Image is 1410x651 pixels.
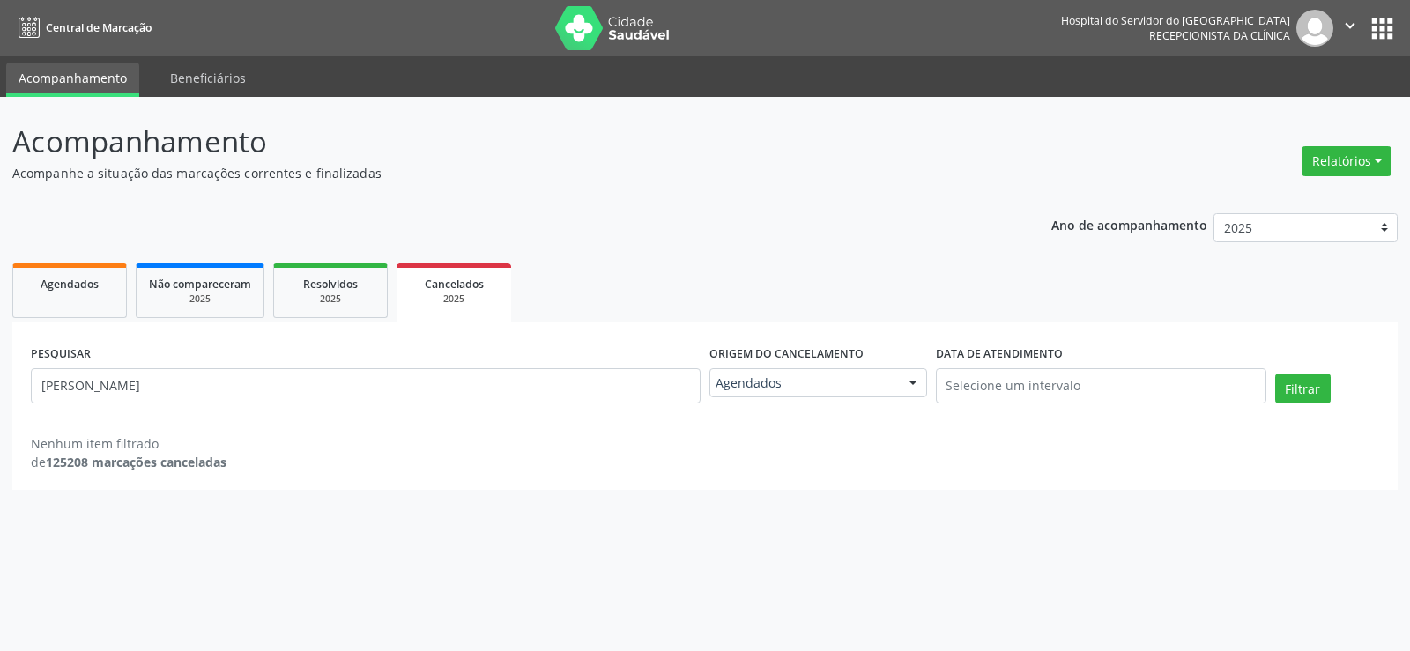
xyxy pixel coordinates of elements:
[1061,13,1290,28] div: Hospital do Servidor do [GEOGRAPHIC_DATA]
[1051,213,1207,235] p: Ano de acompanhamento
[31,341,91,368] label: PESQUISAR
[1302,146,1391,176] button: Relatórios
[1333,10,1367,47] button: 
[149,277,251,292] span: Não compareceram
[409,292,499,306] div: 2025
[936,341,1063,368] label: DATA DE ATENDIMENTO
[31,453,226,471] div: de
[303,277,358,292] span: Resolvidos
[46,20,152,35] span: Central de Marcação
[1149,28,1290,43] span: Recepcionista da clínica
[1275,374,1331,403] button: Filtrar
[46,454,226,470] strong: 125208 marcações canceladas
[12,120,982,164] p: Acompanhamento
[716,374,891,392] span: Agendados
[12,13,152,42] a: Central de Marcação
[6,63,139,97] a: Acompanhamento
[425,277,484,292] span: Cancelados
[1340,16,1360,35] i: 
[12,164,982,182] p: Acompanhe a situação das marcações correntes e finalizadas
[709,341,864,368] label: Origem do cancelamento
[1296,10,1333,47] img: img
[41,277,99,292] span: Agendados
[936,368,1266,403] input: Selecione um intervalo
[149,292,251,306] div: 2025
[31,368,701,403] input: Nome, código do beneficiário ou CPF
[31,434,226,453] div: Nenhum item filtrado
[286,292,375,306] div: 2025
[1367,13,1398,44] button: apps
[158,63,258,93] a: Beneficiários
